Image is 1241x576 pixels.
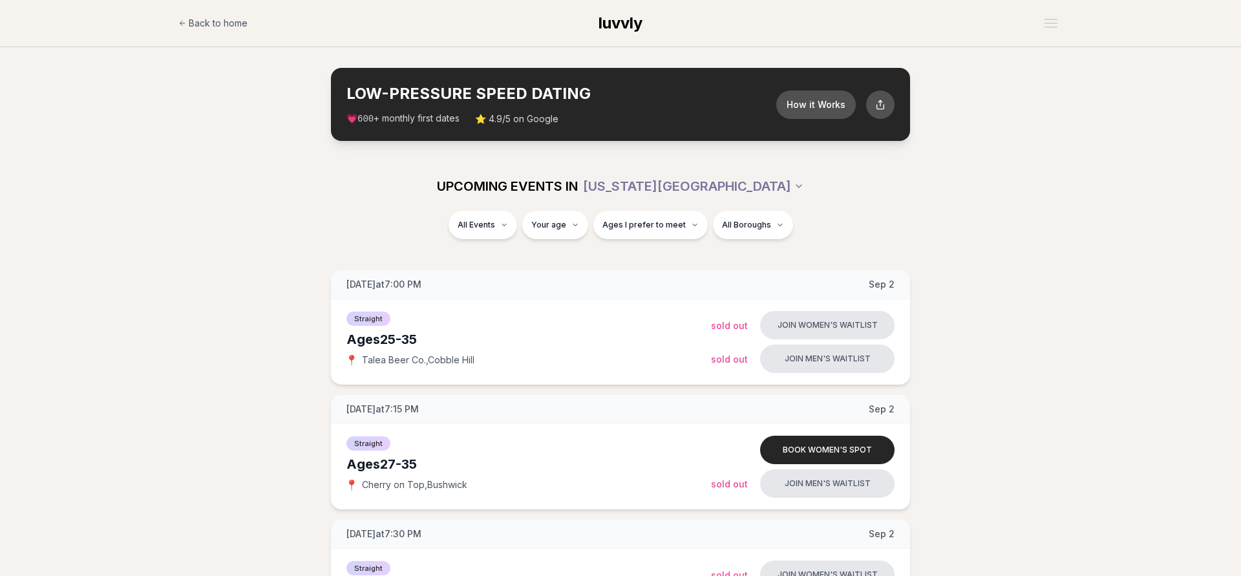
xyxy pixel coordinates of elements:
[1039,14,1063,33] button: Open menu
[437,177,578,195] span: UPCOMING EVENTS IN
[522,211,588,239] button: Your age
[458,220,495,230] span: All Events
[346,480,357,490] span: 📍
[722,220,771,230] span: All Boroughs
[760,436,895,464] button: Book women's spot
[346,83,776,104] h2: LOW-PRESSURE SPEED DATING
[189,17,248,30] span: Back to home
[346,436,390,451] span: Straight
[711,354,748,365] span: Sold Out
[475,112,558,125] span: ⭐ 4.9/5 on Google
[346,355,357,365] span: 📍
[357,114,374,124] span: 600
[599,14,642,32] span: luvvly
[346,112,460,125] span: 💗 + monthly first dates
[362,354,474,367] span: Talea Beer Co. , Cobble Hill
[346,278,421,291] span: [DATE] at 7:00 PM
[583,172,804,200] button: [US_STATE][GEOGRAPHIC_DATA]
[346,455,711,473] div: Ages 27-35
[760,345,895,373] button: Join men's waitlist
[449,211,517,239] button: All Events
[531,220,566,230] span: Your age
[362,478,467,491] span: Cherry on Top , Bushwick
[346,528,421,540] span: [DATE] at 7:30 PM
[602,220,686,230] span: Ages I prefer to meet
[346,403,419,416] span: [DATE] at 7:15 PM
[346,330,711,348] div: Ages 25-35
[869,403,895,416] span: Sep 2
[869,528,895,540] span: Sep 2
[760,469,895,498] button: Join men's waitlist
[711,320,748,331] span: Sold Out
[346,312,390,326] span: Straight
[776,91,856,119] button: How it Works
[711,478,748,489] span: Sold Out
[760,311,895,339] button: Join women's waitlist
[869,278,895,291] span: Sep 2
[346,561,390,575] span: Straight
[713,211,793,239] button: All Boroughs
[599,13,642,34] a: luvvly
[593,211,708,239] button: Ages I prefer to meet
[178,10,248,36] a: Back to home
